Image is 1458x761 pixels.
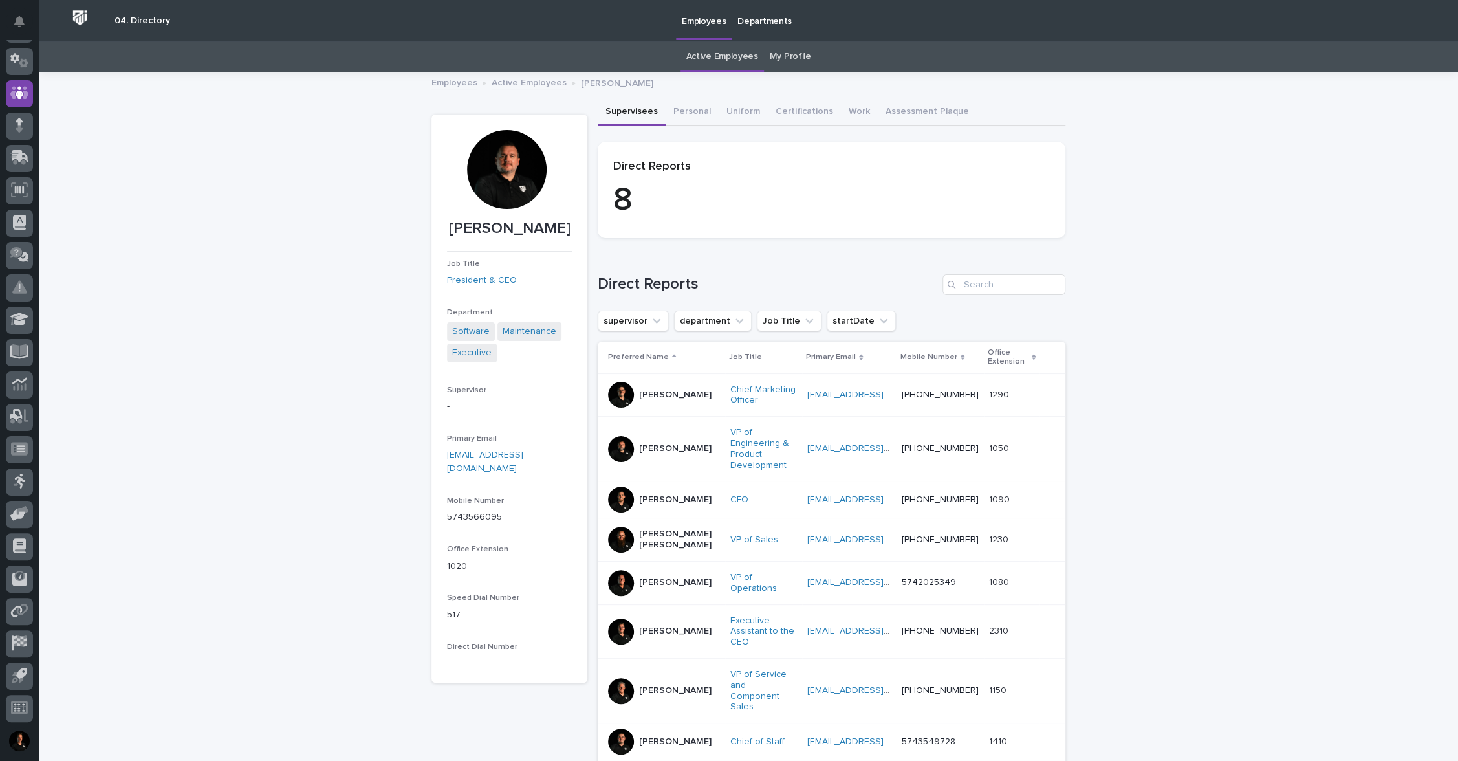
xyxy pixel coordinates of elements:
[730,535,778,546] a: VP of Sales
[447,497,504,505] span: Mobile Number
[730,615,797,648] a: Executive Assistant to the CEO
[807,686,953,695] a: [EMAIL_ADDRESS][DOMAIN_NAME]
[686,41,758,72] a: Active Employees
[902,686,979,695] a: [PHONE_NUMBER]
[598,373,1065,417] tr: [PERSON_NAME]Chief Marketing Officer [EMAIL_ADDRESS][DOMAIN_NAME] [PHONE_NUMBER]12901290
[447,594,519,602] span: Speed Dial Number
[730,494,748,505] a: CFO
[730,669,797,712] a: VP of Service and Component Sales
[447,643,517,651] span: Direct Dial Number
[639,736,712,747] p: [PERSON_NAME]
[6,727,33,755] button: users-avatar
[807,626,953,635] a: [EMAIL_ADDRESS][DOMAIN_NAME]
[878,99,977,126] button: Assessment Plaque
[503,325,556,338] a: Maintenance
[447,386,486,394] span: Supervisor
[639,685,712,696] p: [PERSON_NAME]
[902,626,979,635] a: [PHONE_NUMBER]
[807,390,953,399] a: [EMAIL_ADDRESS][DOMAIN_NAME]
[902,578,956,587] a: 5742025349
[989,492,1012,505] p: 1090
[989,575,1012,588] p: 1080
[16,16,33,36] div: Notifications
[447,219,572,238] p: [PERSON_NAME]
[807,535,953,544] a: [EMAIL_ADDRESS][DOMAIN_NAME]
[730,736,785,747] a: Chief of Staff
[447,260,480,268] span: Job Title
[900,350,957,364] p: Mobile Number
[989,532,1011,546] p: 1230
[598,417,1065,481] tr: [PERSON_NAME]VP of Engineering & Product Development [EMAIL_ADDRESS][DOMAIN_NAME] [PHONE_NUMBER]1...
[492,74,567,89] a: Active Employees
[807,495,953,504] a: [EMAIL_ADDRESS][DOMAIN_NAME]
[68,6,92,30] img: Workspace Logo
[989,623,1011,637] p: 2310
[770,41,811,72] a: My Profile
[902,737,955,746] a: 5743549728
[989,734,1010,747] p: 1410
[598,518,1065,562] tr: [PERSON_NAME] [PERSON_NAME]VP of Sales [EMAIL_ADDRESS][DOMAIN_NAME] [PHONE_NUMBER]12301230
[114,16,170,27] h2: 04. Directory
[639,443,712,454] p: [PERSON_NAME]
[598,604,1065,658] tr: [PERSON_NAME]Executive Assistant to the CEO [EMAIL_ADDRESS][DOMAIN_NAME] [PHONE_NUMBER]23102310
[902,444,979,453] a: [PHONE_NUMBER]
[942,274,1065,295] input: Search
[989,441,1012,454] p: 1050
[447,435,497,443] span: Primary Email
[666,99,719,126] button: Personal
[447,546,508,553] span: Office Extension
[806,350,856,364] p: Primary Email
[639,626,712,637] p: [PERSON_NAME]
[807,578,953,587] a: [EMAIL_ADDRESS][DOMAIN_NAME]
[447,608,572,622] p: 517
[989,387,1012,401] p: 1290
[902,495,979,504] a: [PHONE_NUMBER]
[447,513,502,522] a: 5743566095
[6,8,33,35] button: Notifications
[452,346,492,360] a: Executive
[902,390,979,399] a: [PHONE_NUMBER]
[719,99,768,126] button: Uniform
[598,723,1065,760] tr: [PERSON_NAME]Chief of Staff [EMAIL_ADDRESS][DOMAIN_NAME] 574354972814101410
[674,311,752,331] button: department
[988,346,1028,369] p: Office Extension
[730,384,797,406] a: Chief Marketing Officer
[447,560,572,573] p: 1020
[639,494,712,505] p: [PERSON_NAME]
[768,99,841,126] button: Certifications
[608,350,669,364] p: Preferred Name
[598,658,1065,723] tr: [PERSON_NAME]VP of Service and Component Sales [EMAIL_ADDRESS][DOMAIN_NAME] [PHONE_NUMBER]11501150
[431,74,477,89] a: Employees
[581,75,653,89] p: [PERSON_NAME]
[757,311,821,331] button: Job Title
[447,450,523,473] a: [EMAIL_ADDRESS][DOMAIN_NAME]
[730,427,797,470] a: VP of Engineering & Product Development
[639,577,712,588] p: [PERSON_NAME]
[447,274,517,287] a: President & CEO
[613,160,1050,174] p: Direct Reports
[841,99,878,126] button: Work
[598,99,666,126] button: Supervisees
[447,400,572,414] p: -
[827,311,896,331] button: startDate
[613,181,1050,220] p: 8
[598,481,1065,518] tr: [PERSON_NAME]CFO [EMAIL_ADDRESS][DOMAIN_NAME] [PHONE_NUMBER]10901090
[902,535,979,544] a: [PHONE_NUMBER]
[598,311,669,331] button: supervisor
[729,350,762,364] p: Job Title
[807,444,953,453] a: [EMAIL_ADDRESS][DOMAIN_NAME]
[452,325,490,338] a: Software
[807,737,953,746] a: [EMAIL_ADDRESS][DOMAIN_NAME]
[639,529,720,551] p: [PERSON_NAME] [PERSON_NAME]
[598,561,1065,604] tr: [PERSON_NAME]VP of Operations [EMAIL_ADDRESS][DOMAIN_NAME] 574202534910801080
[989,683,1009,696] p: 1150
[730,572,797,594] a: VP of Operations
[447,309,493,316] span: Department
[598,275,937,294] h1: Direct Reports
[639,390,712,401] p: [PERSON_NAME]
